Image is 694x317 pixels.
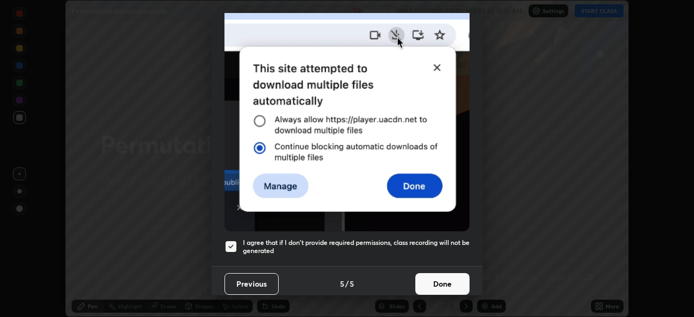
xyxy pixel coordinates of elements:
h4: 5 [350,278,354,289]
h5: I agree that if I don't provide required permissions, class recording will not be generated [243,238,470,255]
button: Previous [224,273,279,295]
button: Done [415,273,470,295]
h4: 5 [340,278,344,289]
h4: / [345,278,349,289]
